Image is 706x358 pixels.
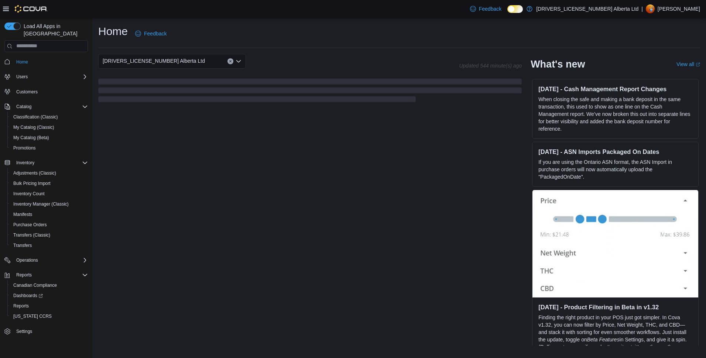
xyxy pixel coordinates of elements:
div: Chris Zimmerman [646,4,655,13]
a: Reports [10,302,32,310]
span: Users [13,72,88,81]
button: Clear input [227,58,233,64]
span: Dashboards [10,291,88,300]
button: Purchase Orders [7,220,91,230]
span: My Catalog (Beta) [10,133,88,142]
input: Dark Mode [507,5,523,13]
button: Users [13,72,31,81]
a: Classification (Classic) [10,113,61,121]
button: My Catalog (Beta) [7,132,91,143]
span: Manifests [10,210,88,219]
a: Dashboards [7,290,91,301]
span: Customers [16,89,38,95]
a: Home [13,58,31,66]
span: My Catalog (Beta) [13,135,49,141]
a: Canadian Compliance [10,281,60,290]
span: Inventory Manager (Classic) [13,201,69,207]
p: [PERSON_NAME] [658,4,700,13]
span: Adjustments (Classic) [10,169,88,178]
span: My Catalog (Classic) [13,124,54,130]
span: Feedback [479,5,501,13]
button: Inventory [13,158,37,167]
button: Home [1,56,91,67]
p: Updated 544 minute(s) ago [459,63,522,69]
a: Transfers (Classic) [10,231,53,240]
span: Dashboards [13,293,43,299]
a: My Catalog (Beta) [10,133,52,142]
a: Purchase Orders [10,220,50,229]
button: Classification (Classic) [7,112,91,122]
span: Adjustments (Classic) [13,170,56,176]
button: Inventory Manager (Classic) [7,199,91,209]
span: Customers [13,87,88,96]
span: Inventory [13,158,88,167]
p: When closing the safe and making a bank deposit in the same transaction, this used to show as one... [538,96,692,132]
p: Finding the right product in your POS just got simpler. In Cova v1.32, you can now filter by Pric... [538,314,692,351]
span: [DRIVERS_LICENSE_NUMBER] Alberta Ltd [103,56,205,65]
button: Users [1,72,91,82]
button: Customers [1,86,91,97]
span: Classification (Classic) [13,114,58,120]
span: Catalog [16,104,31,110]
span: Inventory Count [13,191,45,197]
span: Transfers (Classic) [10,231,88,240]
a: View allExternal link [676,61,700,67]
p: [DRIVERS_LICENSE_NUMBER] Alberta Ltd [536,4,638,13]
a: Promotions [10,144,39,152]
span: Transfers (Classic) [13,232,50,238]
span: Purchase Orders [10,220,88,229]
a: Customers [13,87,41,96]
span: Users [16,74,28,80]
span: Bulk Pricing Import [10,179,88,188]
button: Reports [13,271,35,279]
a: Feedback [467,1,504,16]
a: Settings [13,327,35,336]
span: Promotions [10,144,88,152]
a: Inventory Manager (Classic) [10,200,72,209]
button: Transfers (Classic) [7,230,91,240]
span: Inventory Count [10,189,88,198]
span: Reports [13,303,29,309]
img: Cova [15,5,48,13]
span: Manifests [13,211,32,217]
span: Canadian Compliance [13,282,57,288]
h1: Home [98,24,128,39]
em: Beta Features [587,337,620,342]
span: Reports [16,272,32,278]
button: Inventory Count [7,189,91,199]
h3: [DATE] - ASN Imports Packaged On Dates [538,148,692,155]
a: Bulk Pricing Import [10,179,54,188]
button: Canadian Compliance [7,280,91,290]
span: Classification (Classic) [10,113,88,121]
button: Inventory [1,158,91,168]
a: My Catalog (Classic) [10,123,57,132]
span: Inventory [16,160,34,166]
button: Bulk Pricing Import [7,178,91,189]
span: My Catalog (Classic) [10,123,88,132]
span: Bulk Pricing Import [13,180,51,186]
button: [US_STATE] CCRS [7,311,91,321]
h2: What's new [531,58,585,70]
span: Promotions [13,145,36,151]
span: Catalog [13,102,88,111]
nav: Complex example [4,54,88,356]
button: Catalog [1,101,91,112]
a: [US_STATE] CCRS [10,312,55,321]
button: My Catalog (Classic) [7,122,91,132]
span: Reports [13,271,88,279]
a: Dashboards [10,291,46,300]
span: Home [16,59,28,65]
a: Manifests [10,210,35,219]
h3: [DATE] - Cash Management Report Changes [538,85,692,93]
span: Home [13,57,88,66]
button: Adjustments (Classic) [7,168,91,178]
button: Operations [1,255,91,265]
p: | [641,4,643,13]
span: Transfers [13,242,32,248]
button: Manifests [7,209,91,220]
button: Transfers [7,240,91,251]
span: Load All Apps in [GEOGRAPHIC_DATA] [21,23,88,37]
button: Settings [1,326,91,337]
button: Operations [13,256,41,265]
